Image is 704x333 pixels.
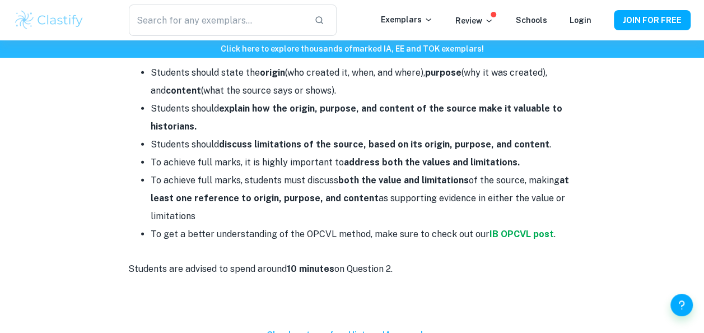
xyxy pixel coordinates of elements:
a: IB OPCVL post [489,229,554,239]
p: Students are advised to spend around on Question 2. [128,261,576,277]
li: Students should . [151,136,576,154]
strong: 10 minutes [287,263,334,274]
h6: Click here to explore thousands of marked IA, EE and TOK exemplars ! [2,43,702,55]
a: Schools [516,16,547,25]
button: Help and Feedback [670,294,693,316]
strong: origin [260,67,285,78]
li: Students should state the (who created it, when, and where), (why it was created), and (what the ... [151,64,576,100]
strong: explain how the origin, purpose, and content of the source make it valuable to historians. [151,103,562,132]
strong: both the value and limitations [338,175,469,186]
strong: address both the values and limitations. [344,157,520,168]
p: Review [455,15,493,27]
li: To achieve full marks, it is highly important to [151,154,576,172]
li: To get a better understanding of the OPCVL method, make sure to check out our . [151,225,576,243]
li: Students should [151,100,576,136]
strong: purpose [425,67,461,78]
li: To achieve full marks, students must discuss of the source, making as supporting evidence in eith... [151,172,576,225]
strong: discuss limitations of the source, based on its origin, purpose, and content [219,139,549,150]
button: JOIN FOR FREE [614,10,691,30]
img: Clastify logo [13,9,85,31]
strong: content [166,85,201,96]
a: Login [570,16,591,25]
p: Exemplars [381,13,433,26]
input: Search for any exemplars... [129,4,305,36]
